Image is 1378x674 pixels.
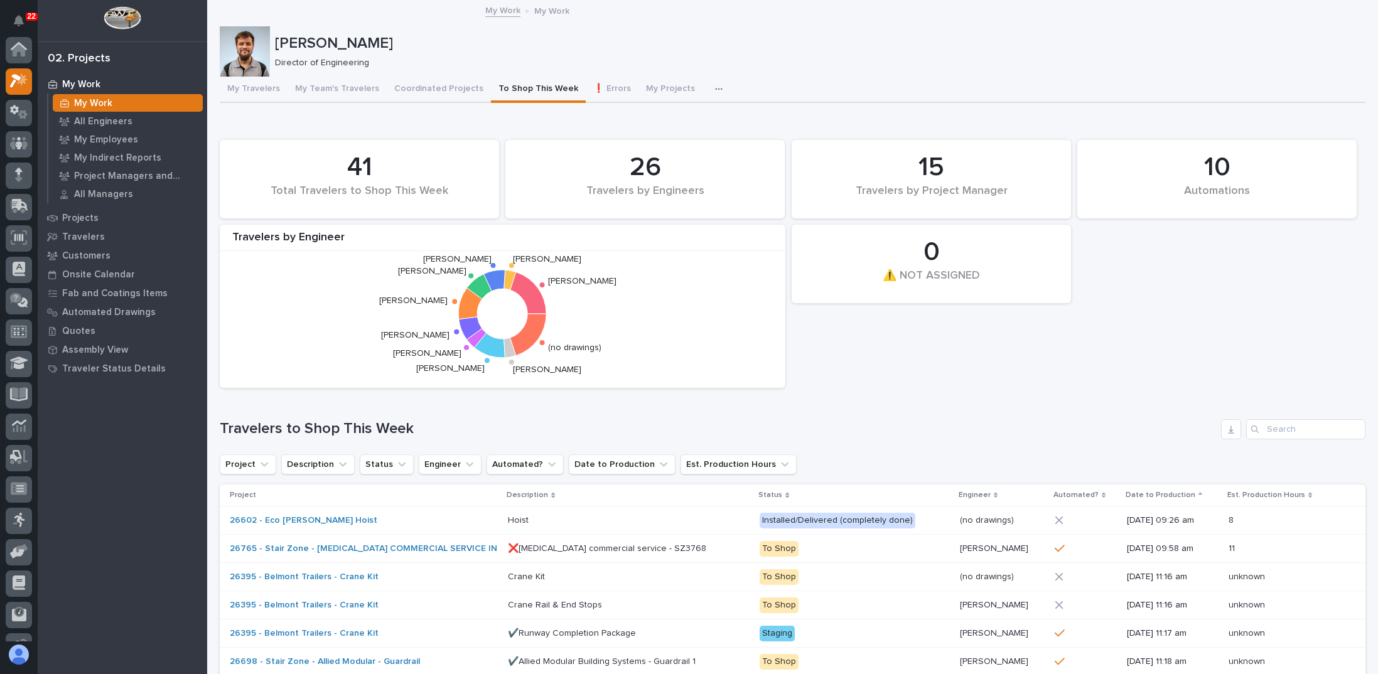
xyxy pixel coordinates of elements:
[760,569,799,585] div: To Shop
[74,98,112,109] p: My Work
[417,364,485,373] text: [PERSON_NAME]
[959,488,991,502] p: Engineer
[393,349,461,358] text: [PERSON_NAME]
[548,343,601,352] text: (no drawings)
[1127,628,1219,639] p: [DATE] 11:17 am
[220,619,1365,648] tr: 26395 - Belmont Trailers - Crane Kit ✔️Runway Completion Package✔️Runway Completion Package Stagi...
[485,3,520,17] a: My Work
[758,488,782,502] p: Status
[379,296,448,305] text: [PERSON_NAME]
[220,563,1365,591] tr: 26395 - Belmont Trailers - Crane Kit Crane KitCrane Kit To Shop(no drawings)(no drawings) [DATE] ...
[62,232,105,243] p: Travelers
[1229,597,1268,611] p: unknown
[508,626,638,639] p: ✔️Runway Completion Package
[1229,569,1268,582] p: unknown
[491,77,586,103] button: To Shop This Week
[220,506,1365,535] tr: 26602 - Eco [PERSON_NAME] Hoist HoistHoist Installed/Delivered (completely done)(no drawings)(no ...
[6,8,32,34] button: Notifications
[38,302,207,321] a: Automated Drawings
[74,189,133,200] p: All Managers
[74,116,132,127] p: All Engineers
[48,94,207,112] a: My Work
[1246,419,1365,439] div: Search
[638,77,702,103] button: My Projects
[74,152,161,164] p: My Indirect Reports
[681,454,797,474] button: Est. Production Hours
[62,269,135,281] p: Onsite Calendar
[230,543,626,554] a: 26765 - Stair Zone - [MEDICAL_DATA] COMMERCIAL SERVICE INC - 🤖 E-Commerce Stair Order
[220,420,1216,438] h1: Travelers to Shop This Week
[288,77,387,103] button: My Team's Travelers
[62,345,128,356] p: Assembly View
[960,654,1031,667] p: [PERSON_NAME]
[230,488,256,502] p: Project
[508,541,709,554] p: ❌[MEDICAL_DATA] commercial service - SZ3768
[1227,488,1305,502] p: Est. Production Hours
[1126,488,1195,502] p: Date to Production
[760,654,799,670] div: To Shop
[62,250,110,262] p: Customers
[760,541,799,557] div: To Shop
[507,488,548,502] p: Description
[1229,626,1268,639] p: unknown
[534,3,569,17] p: My Work
[241,152,478,183] div: 41
[74,134,138,146] p: My Employees
[62,288,168,299] p: Fab and Coatings Items
[62,213,99,224] p: Projects
[38,246,207,265] a: Customers
[586,77,638,103] button: ❗ Errors
[48,167,207,185] a: Project Managers and Engineers
[38,359,207,378] a: Traveler Status Details
[38,321,207,340] a: Quotes
[220,454,276,474] button: Project
[760,626,795,641] div: Staging
[48,185,207,203] a: All Managers
[960,626,1031,639] p: [PERSON_NAME]
[813,269,1050,296] div: ⚠️ NOT ASSIGNED
[6,641,32,668] button: users-avatar
[48,131,207,148] a: My Employees
[230,628,379,639] a: 26395 - Belmont Trailers - Crane Kit
[230,656,420,667] a: 26698 - Stair Zone - Allied Modular - Guardrail
[813,185,1050,211] div: Travelers by Project Manager
[220,591,1365,619] tr: 26395 - Belmont Trailers - Crane Kit Crane Rail & End StopsCrane Rail & End Stops To Shop[PERSON_...
[813,237,1050,268] div: 0
[508,569,547,582] p: Crane Kit
[813,152,1050,183] div: 15
[62,307,156,318] p: Automated Drawings
[513,255,581,264] text: [PERSON_NAME]
[1229,541,1237,554] p: 11
[220,231,785,252] div: Travelers by Engineer
[1099,185,1335,211] div: Automations
[1127,543,1219,554] p: [DATE] 09:58 am
[48,149,207,166] a: My Indirect Reports
[62,79,100,90] p: My Work
[760,513,915,528] div: Installed/Delivered (completely done)
[960,513,1016,526] p: (no drawings)
[62,326,95,337] p: Quotes
[16,15,32,35] div: Notifications22
[1053,488,1099,502] p: Automated?
[28,12,36,21] p: 22
[1127,515,1219,526] p: [DATE] 09:26 am
[1127,600,1219,611] p: [DATE] 11:16 am
[508,654,698,667] p: ✔️Allied Modular Building Systems - Guardrail 1
[508,597,605,611] p: Crane Rail & End Stops
[548,277,616,286] text: [PERSON_NAME]
[487,454,564,474] button: Automated?
[1099,152,1335,183] div: 10
[1127,572,1219,582] p: [DATE] 11:16 am
[1127,656,1219,667] p: [DATE] 11:18 am
[360,454,414,474] button: Status
[104,6,141,29] img: Workspace Logo
[527,152,763,183] div: 26
[48,112,207,130] a: All Engineers
[74,171,198,182] p: Project Managers and Engineers
[1229,513,1236,526] p: 8
[960,569,1016,582] p: (no drawings)
[38,75,207,94] a: My Work
[281,454,355,474] button: Description
[960,597,1031,611] p: [PERSON_NAME]
[220,535,1365,563] tr: 26765 - Stair Zone - [MEDICAL_DATA] COMMERCIAL SERVICE INC - 🤖 E-Commerce Stair Order ❌[MEDICAL_D...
